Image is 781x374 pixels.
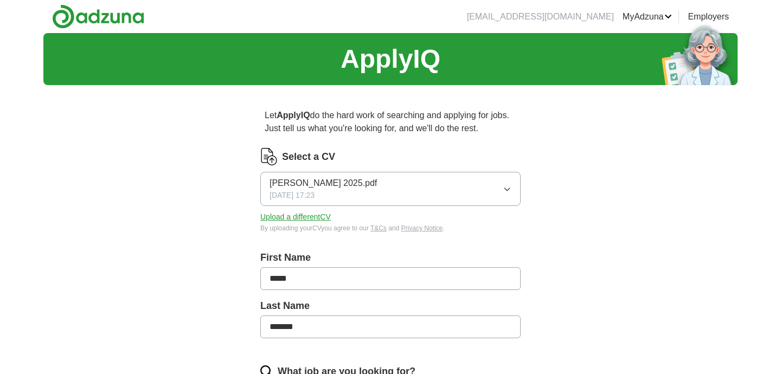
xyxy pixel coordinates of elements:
[270,190,315,201] span: [DATE] 17:23
[260,223,521,233] div: By uploading your CV you agree to our and .
[623,10,673,23] a: MyAdzuna
[260,250,521,265] label: First Name
[688,10,729,23] a: Employers
[282,150,335,164] label: Select a CV
[370,224,387,232] a: T&Cs
[260,105,521,139] p: Let do the hard work of searching and applying for jobs. Just tell us what you're looking for, an...
[260,172,521,206] button: [PERSON_NAME] 2025.pdf[DATE] 17:23
[341,40,440,79] h1: ApplyIQ
[260,211,331,223] button: Upload a differentCV
[260,299,521,313] label: Last Name
[467,10,614,23] li: [EMAIL_ADDRESS][DOMAIN_NAME]
[270,177,377,190] span: [PERSON_NAME] 2025.pdf
[260,148,278,165] img: CV Icon
[277,111,310,120] strong: ApplyIQ
[401,224,443,232] a: Privacy Notice
[52,4,144,29] img: Adzuna logo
